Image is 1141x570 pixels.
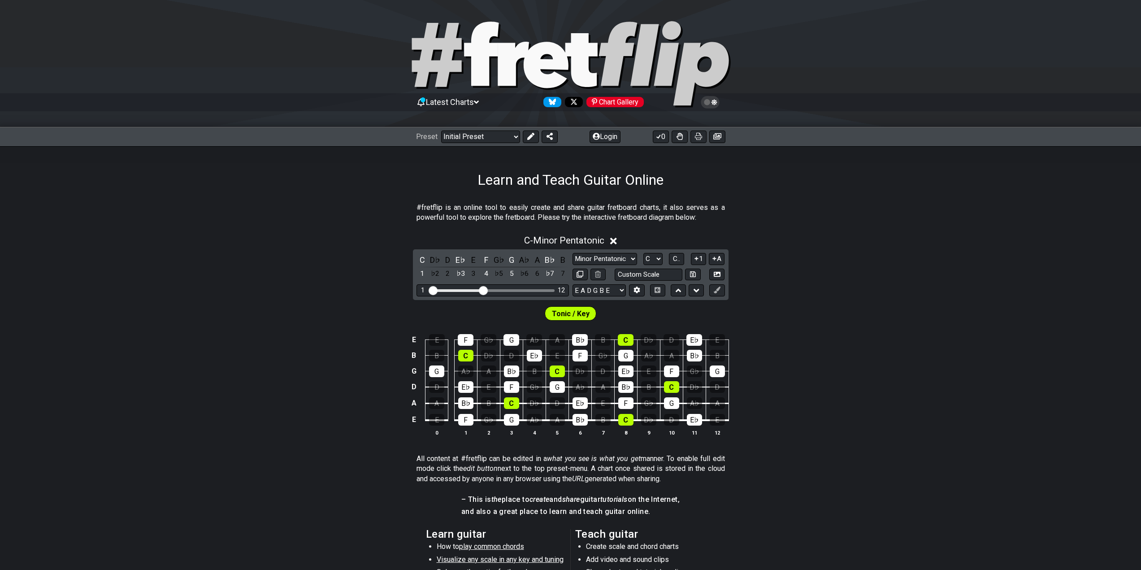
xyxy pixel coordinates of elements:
[550,350,565,361] div: E
[595,365,611,377] div: D
[643,253,663,265] select: Tonic/Root
[583,97,644,107] a: #fretflip at Pinterest
[618,381,633,393] div: B♭
[481,350,496,361] div: D♭
[557,254,568,266] div: toggle pitch class
[641,365,656,377] div: E
[527,350,542,361] div: E♭
[421,287,425,294] div: 1
[519,268,530,280] div: toggle scale degree
[705,98,716,106] span: Toggle light / dark theme
[527,414,542,426] div: A♭
[408,348,419,363] td: B
[458,334,473,346] div: F
[664,414,679,426] div: D
[573,253,637,265] select: Scale
[504,365,519,377] div: B♭
[455,254,466,266] div: toggle pitch class
[480,268,492,280] div: toggle scale degree
[573,284,626,296] select: Tuning
[429,350,444,361] div: B
[524,235,604,246] span: C - Minor Pentatonic
[586,542,714,554] li: Create scale and chord charts
[408,395,419,412] td: A
[429,414,444,426] div: E
[550,397,565,409] div: D
[481,365,496,377] div: A
[461,495,680,505] h4: – This is place to and guitar on the Internet,
[550,414,565,426] div: A
[429,365,444,377] div: G
[664,350,679,361] div: A
[600,495,628,504] em: tutorials
[557,268,568,280] div: toggle scale degree
[618,414,633,426] div: C
[709,131,725,143] button: Create image
[595,414,611,426] div: B
[595,397,611,409] div: E
[481,381,496,393] div: E
[709,284,725,296] button: First click edit preset to enable marker editing
[710,350,725,361] div: B
[669,253,684,265] button: C..
[442,268,454,280] div: toggle scale degree
[458,350,473,361] div: C
[493,268,505,280] div: toggle scale degree
[650,284,665,296] button: Toggle horizontal chord view
[687,397,702,409] div: A♭
[590,269,606,281] button: Delete
[550,365,565,377] div: C
[618,350,633,361] div: G
[586,97,644,107] div: Chart Gallery
[664,381,679,393] div: C
[573,350,588,361] div: F
[572,474,585,483] em: URL
[573,365,588,377] div: D♭
[687,365,702,377] div: G♭
[629,284,644,296] button: Edit Tuning
[426,97,474,107] span: Latest Charts
[416,454,725,484] p: All content at #fretflip can be edited in a manner. To enable full edit mode click the next to th...
[477,428,500,437] th: 2
[573,269,588,281] button: Copy
[408,332,419,348] td: E
[710,414,725,426] div: E
[523,428,546,437] th: 4
[653,131,669,143] button: 0
[416,284,569,296] div: Visible fret range
[408,379,419,395] td: D
[519,254,530,266] div: toggle pitch class
[685,269,700,281] button: Store user defined scale
[709,253,725,265] button: A
[673,255,680,263] span: C..
[709,334,725,346] div: E
[683,428,706,437] th: 11
[591,428,614,437] th: 7
[710,365,725,377] div: G
[546,428,568,437] th: 5
[641,381,656,393] div: B
[562,495,580,504] em: share
[637,428,660,437] th: 9
[573,414,588,426] div: B♭
[595,350,611,361] div: G♭
[573,381,588,393] div: A♭
[461,507,680,517] h4: and also a great place to learn and teach guitar online.
[542,131,558,143] button: Share Preset
[437,555,564,564] span: Visualize any scale in any key and tuning
[709,269,725,281] button: Create Image
[429,381,444,393] div: D
[416,132,438,141] span: Preset
[500,428,523,437] th: 3
[437,542,564,554] li: How to
[595,334,611,346] div: B
[618,365,633,377] div: E♭
[590,131,620,143] button: Login
[660,428,683,437] th: 10
[690,131,707,143] button: Print
[480,254,492,266] div: toggle pitch class
[491,495,502,504] em: the
[429,397,444,409] div: A
[586,555,714,567] li: Add video and sound clips
[531,254,543,266] div: toggle pitch class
